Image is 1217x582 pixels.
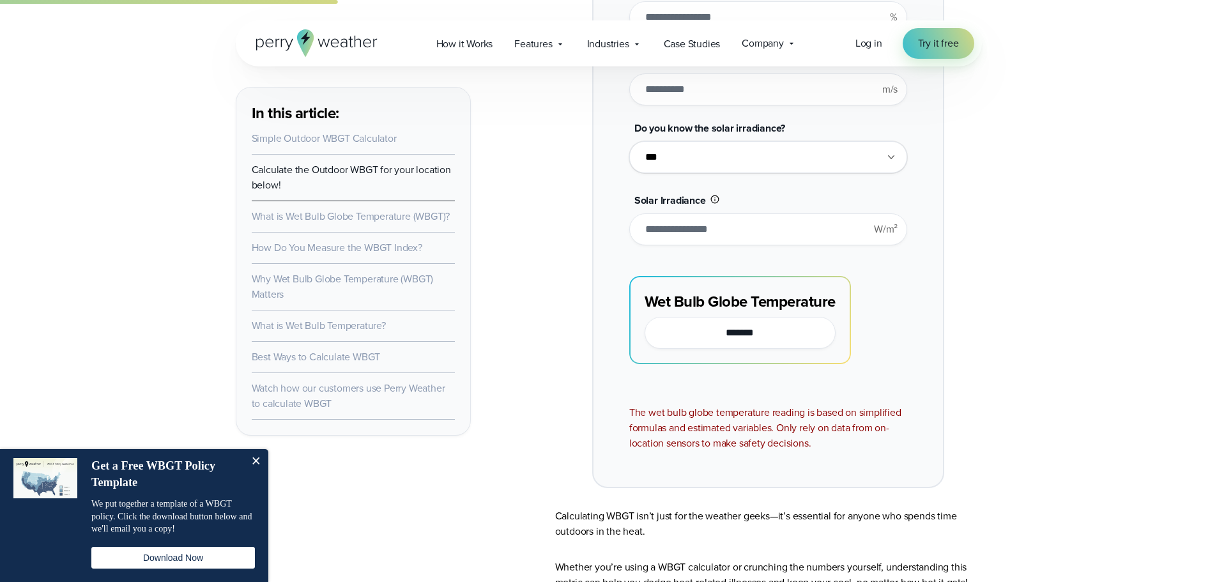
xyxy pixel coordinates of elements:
[855,36,882,51] a: Log in
[252,162,451,192] a: Calculate the Outdoor WBGT for your location below!
[91,498,255,535] p: We put together a template of a WBGT policy. Click the download button below and we'll email you ...
[13,458,77,498] img: dialog featured image
[634,121,785,135] span: Do you know the solar irradiance?
[629,405,907,451] div: The wet bulb globe temperature reading is based on simplified formulas and estimated variables. O...
[514,36,552,52] span: Features
[855,36,882,50] span: Log in
[903,28,974,59] a: Try it free
[587,36,629,52] span: Industries
[634,193,706,208] span: Solar Irradiance
[91,547,255,569] button: Download Now
[918,36,959,51] span: Try it free
[252,209,450,224] a: What is Wet Bulb Globe Temperature (WBGT)?
[252,349,381,364] a: Best Ways to Calculate WBGT
[653,31,731,57] a: Case Studies
[425,31,504,57] a: How it Works
[243,449,268,475] button: Close
[91,458,241,491] h4: Get a Free WBGT Policy Template
[436,36,493,52] span: How it Works
[555,509,982,539] p: Calculating WBGT isn’t just for the weather geeks—it’s essential for anyone who spends time outdo...
[664,36,721,52] span: Case Studies
[252,318,386,333] a: What is Wet Bulb Temperature?
[742,36,784,51] span: Company
[252,240,422,255] a: How Do You Measure the WBGT Index?
[252,103,455,123] h3: In this article:
[252,131,397,146] a: Simple Outdoor WBGT Calculator
[252,272,434,302] a: Why Wet Bulb Globe Temperature (WBGT) Matters
[252,381,445,411] a: Watch how our customers use Perry Weather to calculate WBGT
